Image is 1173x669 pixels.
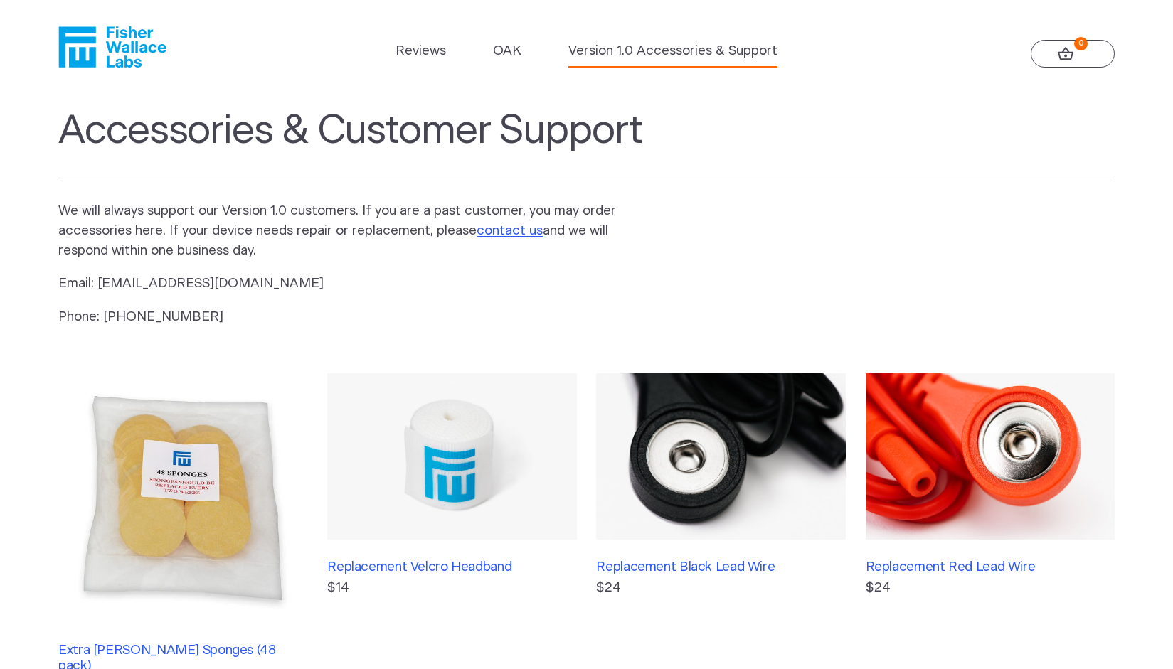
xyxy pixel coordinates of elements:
[327,560,566,575] h3: Replacement Velcro Headband
[58,107,1115,178] h1: Accessories & Customer Support
[477,224,543,237] a: contact us
[327,578,576,598] p: $14
[58,373,307,622] img: Extra Fisher Wallace Sponges (48 pack)
[596,578,845,598] p: $24
[866,373,1115,540] img: Replacement Red Lead Wire
[1074,37,1088,50] strong: 0
[327,373,576,540] img: Replacement Velcro Headband
[596,560,835,575] h3: Replacement Black Lead Wire
[866,578,1115,598] p: $24
[1031,40,1115,68] a: 0
[396,41,446,61] a: Reviews
[58,201,639,261] p: We will always support our Version 1.0 customers. If you are a past customer, you may order acces...
[568,41,777,61] a: Version 1.0 Accessories & Support
[493,41,521,61] a: OAK
[58,274,639,294] p: Email: [EMAIL_ADDRESS][DOMAIN_NAME]
[596,373,845,540] img: Replacement Black Lead Wire
[58,307,639,327] p: Phone: [PHONE_NUMBER]
[58,26,166,68] a: Fisher Wallace
[866,560,1105,575] h3: Replacement Red Lead Wire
